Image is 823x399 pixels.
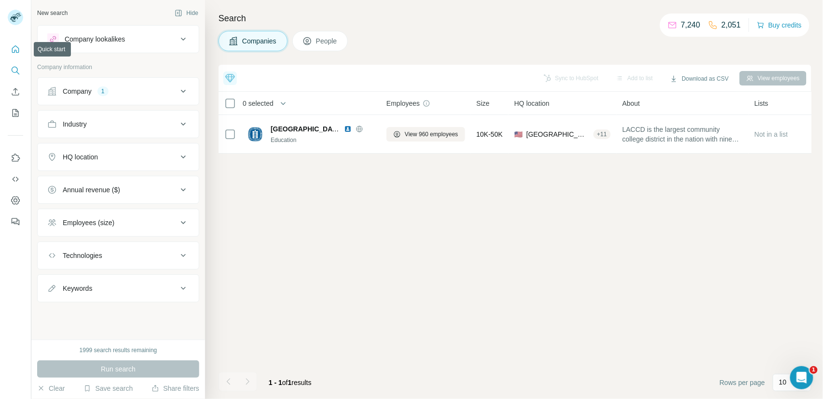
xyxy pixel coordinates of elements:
span: HQ location [514,99,549,108]
span: 10K-50K [477,129,503,139]
button: Hide [168,6,205,20]
button: Employees (size) [38,211,199,234]
button: Company1 [38,80,199,103]
button: Save search [83,384,133,393]
button: Dashboard [8,192,23,209]
span: Not in a list [754,130,788,138]
img: Logo of Los Angeles Community College District [247,127,263,142]
button: My lists [8,104,23,122]
img: LinkedIn logo [344,125,352,133]
span: 1 - 1 [269,379,282,386]
div: Technologies [63,251,102,260]
div: Industry [63,119,87,129]
p: 2,051 [722,19,741,31]
button: Technologies [38,244,199,267]
span: View 960 employees [405,130,458,139]
p: Company information [37,63,199,71]
span: LACCD is the largest community college district in the nation with nine accredited colleges servi... [622,125,743,144]
span: 0 selected [243,99,274,108]
span: People [316,36,338,46]
button: Search [8,62,23,79]
span: of [282,379,288,386]
span: 1 [810,366,818,374]
button: Download as CSV [663,71,735,86]
p: 10 [779,377,787,387]
span: 1 [288,379,292,386]
button: Annual revenue ($) [38,178,199,201]
button: Industry [38,113,199,136]
iframe: Intercom live chat [790,366,813,389]
div: + 11 [593,130,611,139]
img: Avatar [8,10,23,25]
button: Use Surfe on LinkedIn [8,149,23,167]
div: Education [271,136,375,144]
button: Keywords [38,277,199,300]
div: 1 [97,87,109,96]
button: View 960 employees [386,127,465,142]
button: Enrich CSV [8,83,23,100]
span: Rows per page [720,378,765,387]
span: 🇺🇸 [514,129,522,139]
button: Buy credits [757,18,802,32]
div: Company [63,86,92,96]
p: 7,240 [681,19,700,31]
button: Share filters [151,384,199,393]
button: Feedback [8,213,23,230]
button: Use Surfe API [8,171,23,188]
div: HQ location [63,152,98,162]
span: About [622,99,640,108]
div: Annual revenue ($) [63,185,120,195]
span: Employees [386,99,420,108]
div: Keywords [63,284,92,293]
h4: Search [219,12,811,25]
div: 1999 search results remaining [80,346,157,355]
span: results [269,379,312,386]
div: Company lookalikes [65,34,125,44]
span: [GEOGRAPHIC_DATA] [271,125,343,133]
span: [GEOGRAPHIC_DATA], [US_STATE] [526,129,590,139]
button: Company lookalikes [38,28,199,51]
button: Clear [37,384,65,393]
button: HQ location [38,145,199,169]
span: Size [477,99,490,108]
button: Quick start [8,41,23,58]
div: Employees (size) [63,218,114,228]
span: Lists [754,99,768,108]
div: New search [37,9,68,17]
span: Companies [242,36,277,46]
